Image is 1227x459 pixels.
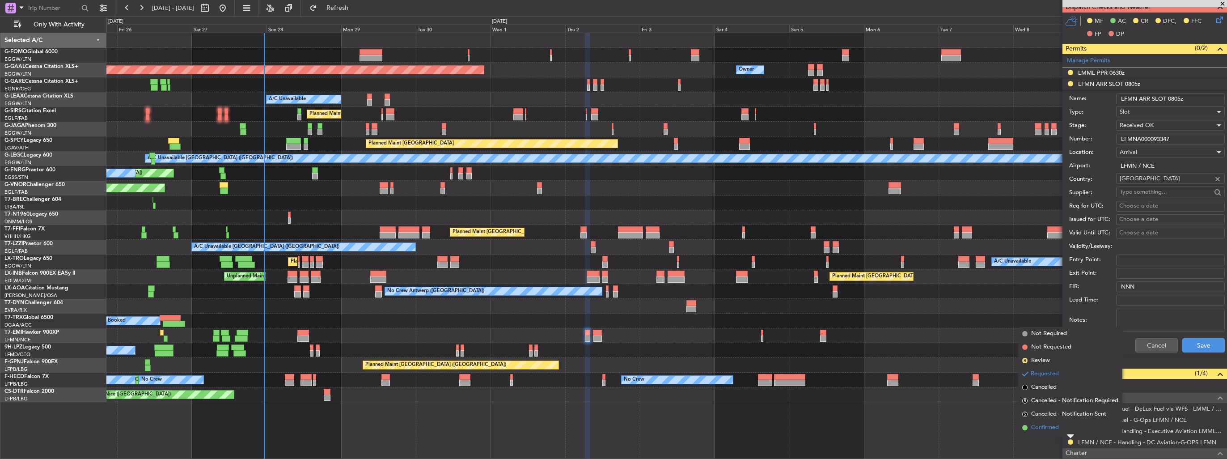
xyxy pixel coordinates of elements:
div: Planned Maint [GEOGRAPHIC_DATA] ([GEOGRAPHIC_DATA]) [309,107,450,121]
span: Only With Activity [23,21,94,28]
a: LX-INBFalcon 900EX EASy II [4,271,75,276]
a: LTBA/ISL [4,204,25,210]
a: EDLW/DTM [4,277,31,284]
span: F-HECD [4,374,24,379]
span: T7-EMI [4,330,22,335]
label: Airport: [1069,161,1116,170]
a: DNMM/LOS [4,218,32,225]
a: LMML / MLA - Handling - Executive Aviation LMML / MLA [1078,427,1223,435]
button: Only With Activity [10,17,97,32]
label: Lead Time: [1069,296,1116,305]
span: G-FOMO [4,49,27,55]
div: Wed 1 [491,25,565,33]
span: LX-TRO [4,256,24,261]
a: LFPB/LBG [4,381,28,387]
span: AC [1118,17,1126,26]
span: T7-N1960 [4,212,30,217]
div: Tue 30 [416,25,491,33]
span: T7-BRE [4,197,23,202]
span: G-SIRS [4,108,21,114]
label: Req for UTC: [1069,202,1116,211]
a: EGGW/LTN [4,56,31,63]
div: Choose a date [1119,229,1222,238]
span: (1/4) [1195,369,1208,378]
span: DP [1116,30,1124,39]
span: 9H-LPZ [4,344,22,350]
span: G-GARE [4,79,25,84]
label: Location: [1069,148,1116,157]
a: G-LEGCLegacy 600 [4,153,52,158]
a: LFPB/LBG [4,366,28,373]
div: Unplanned Maint Roma (Ciampino) [227,270,307,283]
a: LFMN/NCE [4,336,31,343]
label: Notes: [1069,316,1116,325]
span: R [1022,358,1028,363]
div: A/C Unavailable [994,255,1031,268]
label: Name: [1069,94,1116,103]
a: EGLF/FAB [4,115,28,122]
div: Planned Maint Nice ([GEOGRAPHIC_DATA]) [71,388,171,401]
div: No Crew [141,373,162,387]
div: Owner [739,63,754,76]
div: Wed 8 [1013,25,1088,33]
a: G-JAGAPhenom 300 [4,123,56,128]
span: G-LEGC [4,153,24,158]
span: Arrival [1120,148,1137,156]
a: G-SIRSCitation Excel [4,108,56,114]
input: NNN [1116,281,1225,292]
a: G-GARECessna Citation XLS+ [4,79,78,84]
span: G-VNOR [4,182,26,187]
a: LMML / MLA - Fuel - DeLux Fuel via WFS - LMML / MLA [1078,405,1223,412]
a: EGNR/CEG [4,85,31,92]
span: G-LEAX [4,93,24,99]
div: No Crew [624,373,644,387]
span: S [1022,412,1028,417]
label: Validity/Leeway: [1069,242,1116,251]
a: LFMD/CEQ [4,351,30,358]
a: EGGW/LTN [4,71,31,77]
div: A/C Unavailable [269,93,306,106]
div: Choose a date [1119,202,1222,211]
a: F-HECDFalcon 7X [4,374,49,379]
label: FIR: [1069,282,1116,291]
span: Not Required [1031,329,1067,338]
div: Planned Maint [GEOGRAPHIC_DATA] [368,137,454,150]
span: [DATE] - [DATE] [152,4,194,12]
span: Permits [1066,44,1087,54]
span: Cancelled - Notification Required [1031,396,1118,405]
span: LX-INB [4,271,22,276]
a: T7-LZZIPraetor 600 [4,241,53,246]
span: G-JAGA [4,123,25,128]
a: EGGW/LTN [4,159,31,166]
span: T7-LZZI [4,241,23,246]
label: Supplier: [1069,188,1116,197]
a: T7-DYNChallenger 604 [4,300,63,306]
div: No Crew Antwerp ([GEOGRAPHIC_DATA]) [387,285,484,298]
a: LGAV/ATH [4,144,29,151]
span: Requested [1031,370,1059,378]
div: LMML PPR 0630z [1078,69,1125,76]
a: EGLF/FAB [4,189,28,195]
div: Fri 26 [117,25,192,33]
label: Type: [1069,108,1116,117]
button: Cancel [1135,338,1178,353]
span: Dispatch Checks and Weather [1066,2,1151,13]
button: Save [1182,338,1225,353]
span: (0/2) [1195,43,1208,53]
input: Type something... [1120,185,1211,199]
div: A/C Unavailable [GEOGRAPHIC_DATA] ([GEOGRAPHIC_DATA]) [148,152,293,165]
button: Refresh [305,1,359,15]
a: LFMN / NCE - Fuel - G-Ops LFMN / NCE [1078,416,1187,424]
div: Choose a date [1119,215,1222,224]
a: T7-FFIFalcon 7X [4,226,45,232]
a: Manage Permits [1067,56,1110,65]
div: Planned Maint [GEOGRAPHIC_DATA] ([GEOGRAPHIC_DATA]) [291,255,432,268]
a: G-VNORChallenger 650 [4,182,65,187]
a: EGLF/FAB [4,248,28,255]
div: Sun 5 [789,25,864,33]
span: Cancelled - Notification Sent [1031,410,1106,419]
div: A/C Unavailable [GEOGRAPHIC_DATA] ([GEOGRAPHIC_DATA]) [194,240,339,254]
span: Review [1031,356,1050,365]
span: Cancelled [1031,383,1057,392]
label: Country: [1069,175,1116,184]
